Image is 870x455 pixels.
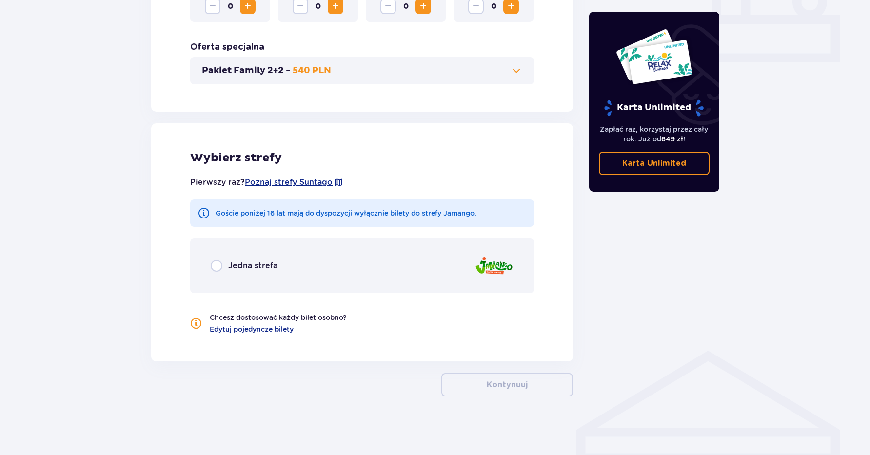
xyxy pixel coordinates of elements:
[202,65,291,77] p: Pakiet Family 2+2 -
[603,99,705,117] p: Karta Unlimited
[599,124,710,144] p: Zapłać raz, korzystaj przez cały rok. Już od !
[622,158,686,169] p: Karta Unlimited
[293,65,331,77] p: 540 PLN
[210,324,294,334] a: Edytuj pojedyncze bilety
[202,65,522,77] button: Pakiet Family 2+2 -540 PLN
[487,379,528,390] p: Kontynuuj
[190,41,264,53] p: Oferta specjalna
[245,177,333,188] a: Poznaj strefy Suntago
[210,313,347,322] p: Chcesz dostosować każdy bilet osobno?
[190,151,534,165] p: Wybierz strefy
[475,252,514,280] img: zone logo
[228,260,277,271] p: Jedna strefa
[190,177,343,188] p: Pierwszy raz?
[599,152,710,175] a: Karta Unlimited
[216,208,476,218] p: Goście poniżej 16 lat mają do dyspozycji wyłącznie bilety do strefy Jamango.
[661,135,683,143] span: 649 zł
[441,373,573,396] button: Kontynuuj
